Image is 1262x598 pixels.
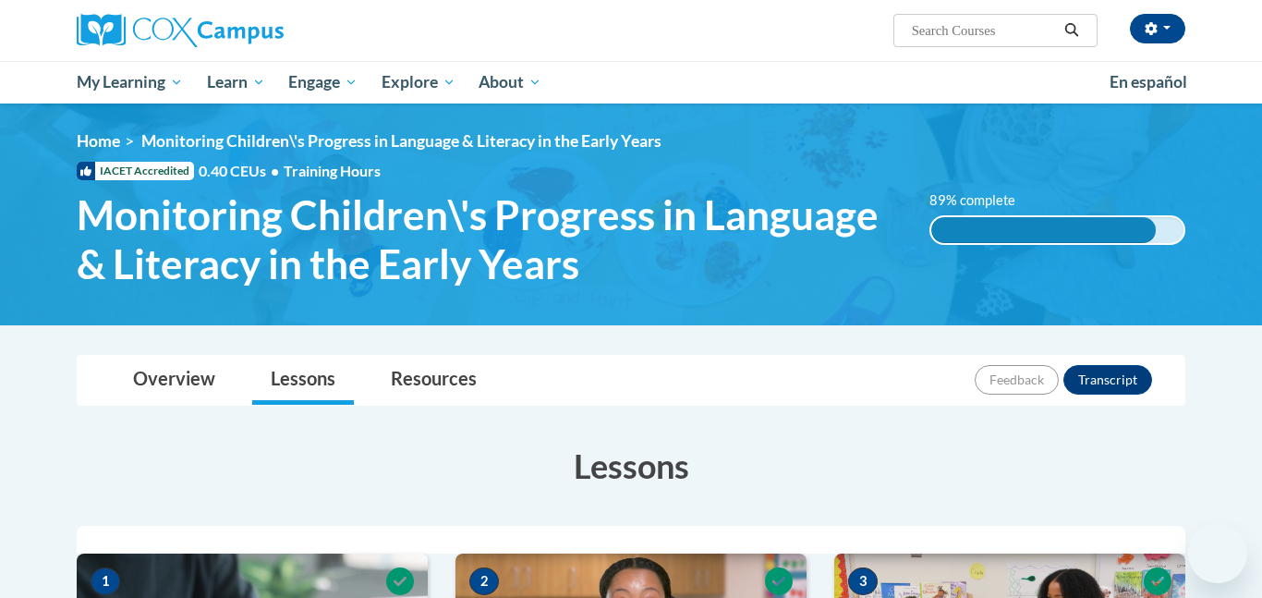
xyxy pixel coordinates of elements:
[1188,524,1247,583] iframe: Button to launch messaging window
[77,190,902,288] span: Monitoring Children\'s Progress in Language & Literacy in the Early Years
[77,14,284,47] img: Cox Campus
[65,61,195,104] a: My Learning
[77,14,428,47] a: Cox Campus
[929,190,1036,211] label: 89% complete
[372,356,495,405] a: Resources
[141,131,661,151] span: Monitoring Children\'s Progress in Language & Literacy in the Early Years
[1063,365,1152,395] button: Transcript
[77,131,120,151] a: Home
[195,61,277,104] a: Learn
[910,19,1058,42] input: Search Courses
[975,365,1059,395] button: Feedback
[276,61,370,104] a: Engage
[382,71,455,93] span: Explore
[77,162,194,180] span: IACET Accredited
[288,71,358,93] span: Engage
[1058,19,1086,42] button: Search
[91,567,120,595] span: 1
[931,217,1156,243] div: 89% complete
[1098,63,1199,102] a: En español
[49,61,1213,104] div: Main menu
[77,443,1185,489] h3: Lessons
[469,567,499,595] span: 2
[1130,14,1185,43] button: Account Settings
[467,61,554,104] a: About
[848,567,878,595] span: 3
[370,61,467,104] a: Explore
[199,161,284,181] span: 0.40 CEUs
[115,356,234,405] a: Overview
[252,356,354,405] a: Lessons
[1110,72,1187,92] span: En español
[284,162,381,179] span: Training Hours
[271,162,279,179] span: •
[77,71,183,93] span: My Learning
[207,71,265,93] span: Learn
[479,71,541,93] span: About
